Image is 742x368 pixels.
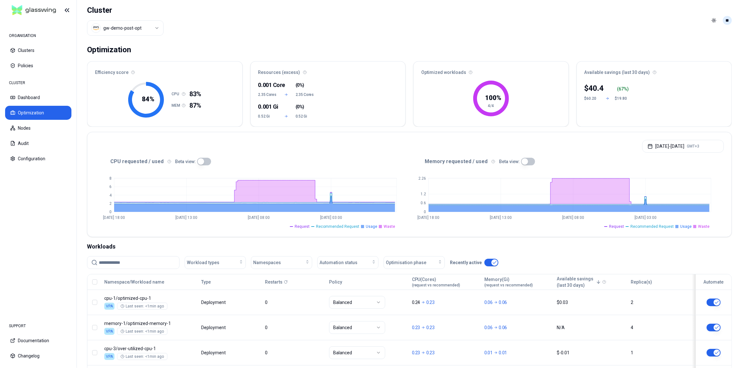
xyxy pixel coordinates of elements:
span: 2.35 Cores [296,92,314,97]
tspan: 2.26 [418,176,426,181]
button: Type [201,276,211,288]
p: 0.23 [426,299,435,306]
div: Last seen: <1min ago [121,354,164,359]
div: Last seen: <1min ago [121,329,164,334]
div: Workloads [87,242,732,251]
span: 83% [189,90,201,98]
p: 0.23 [412,324,420,331]
button: Nodes [5,121,71,135]
tspan: [DATE] 08:00 [248,216,270,220]
p: 0.06 [484,324,493,331]
p: 40.4 [589,83,604,93]
div: Memory requested / used [409,158,724,165]
tspan: 0.6 [421,201,426,205]
div: ( %) [617,86,630,92]
span: Waste [384,224,395,229]
img: GlassWing [9,3,59,18]
button: Audit [5,136,71,150]
button: Select a value [87,20,164,36]
div: $ [584,83,604,93]
button: Clusters [5,43,71,57]
div: Automate [699,279,729,285]
div: 0.001 Core [258,81,277,90]
div: Available savings (last 30 days) [577,61,732,79]
span: (request vs recommended) [412,283,460,288]
tspan: 1.2 [421,192,426,197]
span: Workload types [187,259,219,266]
button: Documentation [5,334,71,348]
button: Memory(Gi)(request vs recommended) [484,276,533,288]
span: Recommended Request [316,224,359,229]
p: 0.01 [484,350,493,356]
p: 67 [619,86,624,92]
div: VPA [104,353,114,360]
span: Recommended Request [630,224,674,229]
tspan: 0 [109,210,112,214]
div: $19.80 [615,96,630,101]
div: Optimized workloads [414,61,569,79]
p: 0.24 [412,299,420,306]
button: Optimisation phase [384,256,445,269]
span: 0% [297,82,303,88]
h1: MEM [172,103,182,108]
div: Deployment [201,350,227,356]
div: CPU(Cores) [412,276,460,288]
span: Namespaces [253,259,281,266]
span: Usage [366,224,377,229]
tspan: 2 [109,201,112,206]
span: (request vs recommended) [484,283,533,288]
tspan: [DATE] 13:00 [490,216,512,220]
tspan: [DATE] 08:00 [562,216,584,220]
div: Policy [329,279,406,285]
p: Restarts [265,279,283,285]
span: 0.52 Gi [258,114,277,119]
div: Deployment [201,299,227,306]
button: Automation status [317,256,378,269]
p: 0.01 [499,350,507,356]
div: SUPPORT [5,320,71,332]
p: 0.06 [499,299,507,306]
button: Namespaces [251,256,312,269]
p: Beta view: [175,158,196,165]
button: Configuration [5,152,71,166]
tspan: [DATE] 03:00 [320,216,342,220]
button: Workload types [185,256,246,269]
tspan: 6 [109,185,112,189]
button: Optimization [5,106,71,120]
button: Policies [5,59,71,73]
div: Efficiency score [87,61,242,79]
div: Last seen: <1min ago [121,304,164,309]
div: 0 [265,299,323,306]
div: 0 [265,350,323,356]
div: 0.001 Gi [258,102,277,111]
tspan: 8 [109,176,112,181]
div: VPA [104,328,114,335]
p: optimized-memory-1 [104,320,195,327]
span: 87% [189,101,201,110]
p: Beta view: [499,158,520,165]
p: 0.06 [484,299,493,306]
p: Recently active [450,259,482,266]
tspan: 84 % [142,95,155,103]
span: Optimisation phase [386,259,426,266]
p: 0.23 [426,350,435,356]
div: 2 [631,299,689,306]
span: Waste [698,224,709,229]
div: CPU requested / used [95,158,409,165]
p: optimized-cpu-1 [104,295,195,301]
div: Deployment [201,324,227,331]
tspan: 4/4 [488,104,494,108]
button: Available savings(last 30 days) [557,276,601,288]
div: 1 [631,350,689,356]
div: $-0.01 [557,350,625,356]
button: Changelog [5,349,71,363]
h1: Cluster [87,5,164,15]
h1: CPU [172,91,182,97]
span: Request [609,224,624,229]
p: over-utilized-cpu-1 [104,345,195,352]
tspan: 4 [109,193,112,198]
span: Request [295,224,310,229]
div: CLUSTER [5,76,71,89]
button: [DATE]-[DATE]GMT+3 [642,140,724,153]
span: ( ) [296,104,304,110]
